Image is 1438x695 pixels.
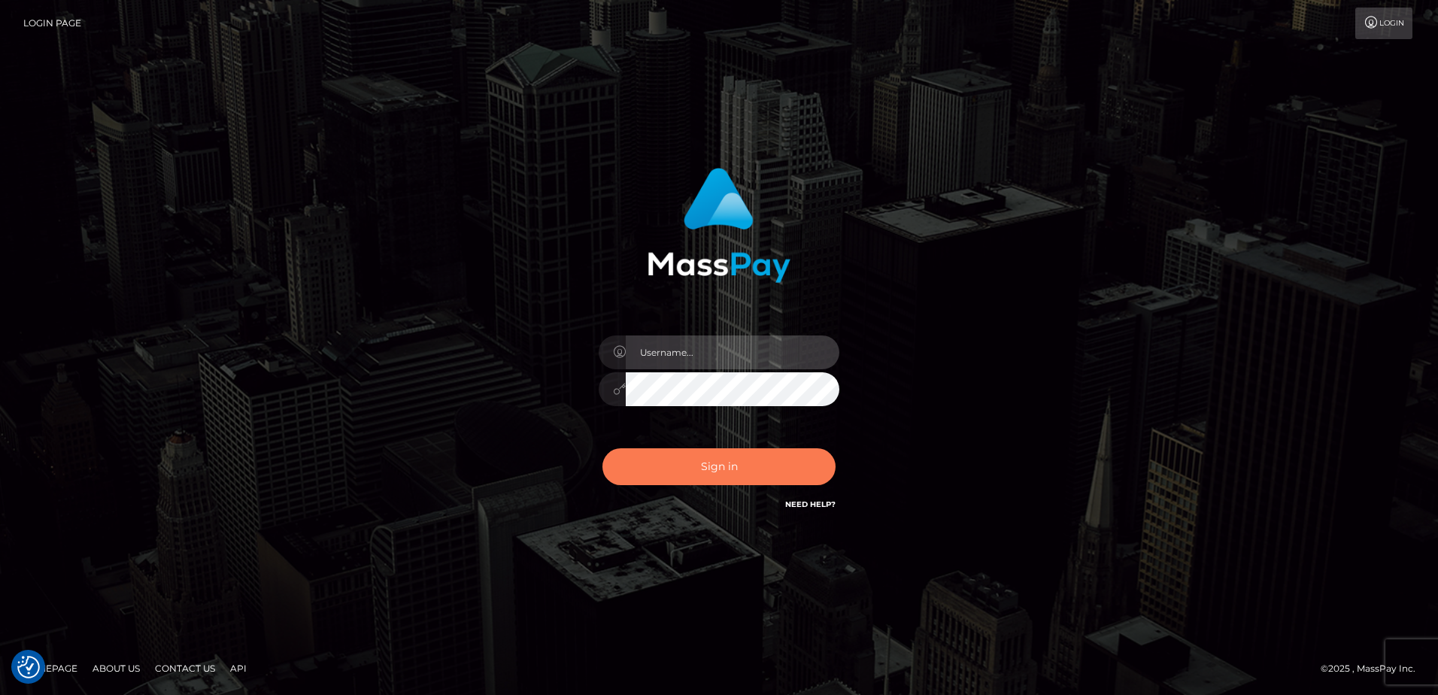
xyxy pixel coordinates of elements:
img: Revisit consent button [17,656,40,678]
a: About Us [86,657,146,680]
img: MassPay Login [648,168,790,283]
a: Contact Us [149,657,221,680]
a: Login Page [23,8,81,39]
button: Sign in [602,448,836,485]
a: API [224,657,253,680]
a: Homepage [17,657,83,680]
a: Login [1355,8,1412,39]
button: Consent Preferences [17,656,40,678]
a: Need Help? [785,499,836,509]
div: © 2025 , MassPay Inc. [1321,660,1427,677]
input: Username... [626,335,839,369]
